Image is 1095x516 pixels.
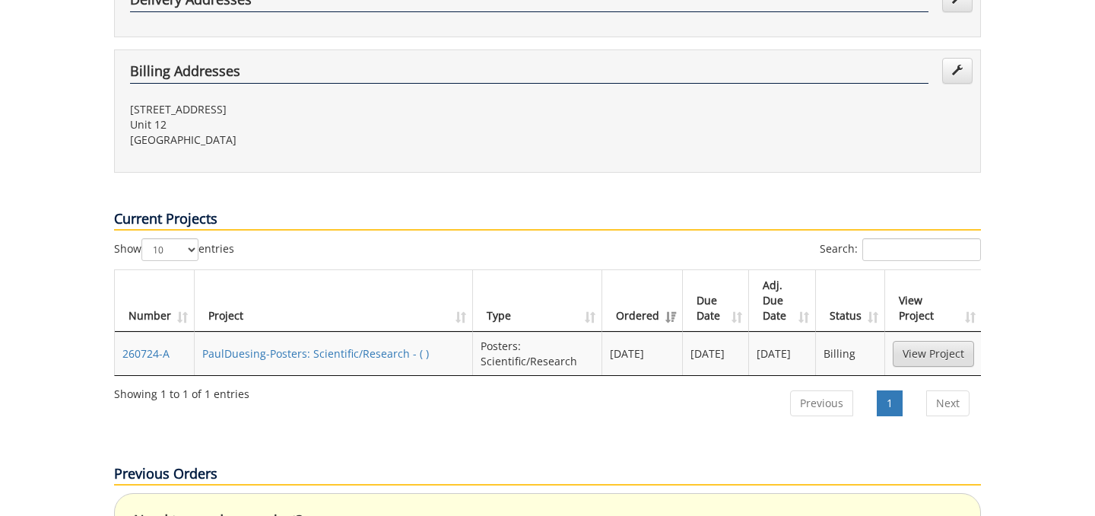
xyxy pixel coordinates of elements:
[683,332,750,375] td: [DATE]
[602,270,683,332] th: Ordered: activate to sort column ascending
[122,346,170,361] a: 260724-A
[749,270,816,332] th: Adj. Due Date: activate to sort column ascending
[473,332,602,375] td: Posters: Scientific/Research
[202,346,429,361] a: PaulDuesing-Posters: Scientific/Research - ( )
[790,390,853,416] a: Previous
[877,390,903,416] a: 1
[114,381,249,402] div: Showing 1 to 1 of 1 entries
[115,270,195,332] th: Number: activate to sort column ascending
[893,341,974,367] a: View Project
[885,270,982,332] th: View Project: activate to sort column ascending
[816,332,885,375] td: Billing
[473,270,602,332] th: Type: activate to sort column ascending
[130,102,536,117] p: [STREET_ADDRESS]
[141,238,198,261] select: Showentries
[602,332,683,375] td: [DATE]
[114,464,981,486] p: Previous Orders
[942,58,973,84] a: Edit Addresses
[130,117,536,132] p: Unit 12
[130,64,928,84] h4: Billing Addresses
[114,209,981,231] p: Current Projects
[816,270,885,332] th: Status: activate to sort column ascending
[130,132,536,148] p: [GEOGRAPHIC_DATA]
[683,270,750,332] th: Due Date: activate to sort column ascending
[749,332,816,375] td: [DATE]
[926,390,970,416] a: Next
[114,238,234,261] label: Show entries
[820,238,981,261] label: Search:
[195,270,473,332] th: Project: activate to sort column ascending
[862,238,981,261] input: Search:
